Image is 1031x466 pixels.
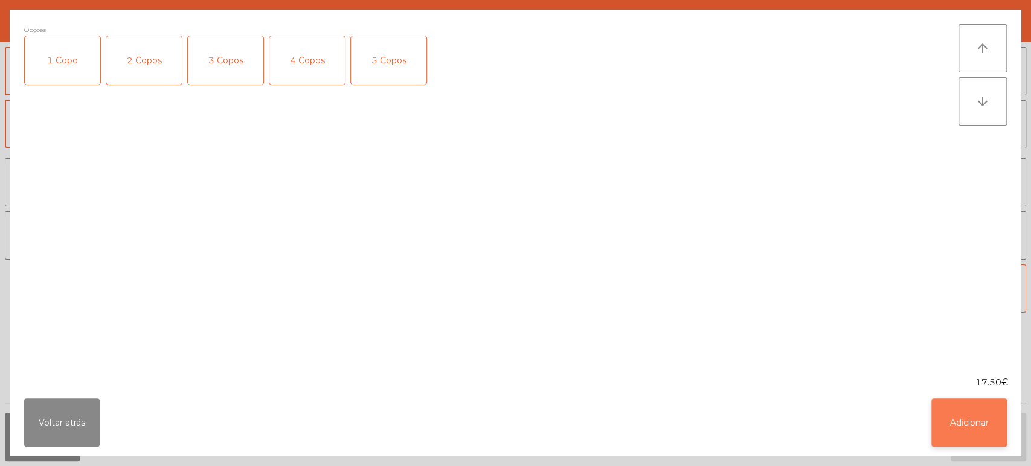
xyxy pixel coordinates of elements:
[24,398,100,447] button: Voltar atrás
[975,94,990,109] i: arrow_downward
[24,24,46,36] span: Opções
[188,36,263,85] div: 3 Copos
[10,376,1021,389] div: 17.50€
[959,24,1007,72] button: arrow_upward
[269,36,345,85] div: 4 Copos
[959,77,1007,126] button: arrow_downward
[106,36,182,85] div: 2 Copos
[25,36,100,85] div: 1 Copo
[351,36,426,85] div: 5 Copos
[975,41,990,56] i: arrow_upward
[931,398,1007,447] button: Adicionar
